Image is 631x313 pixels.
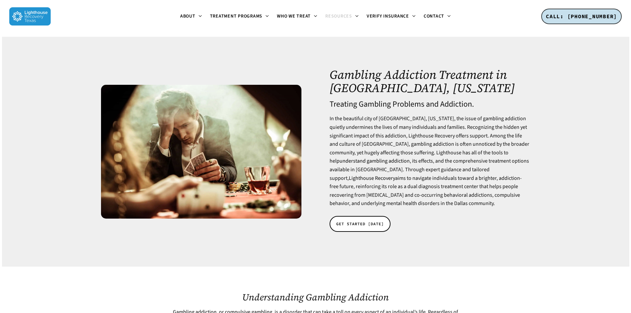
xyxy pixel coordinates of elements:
[321,14,363,19] a: Resources
[176,14,206,19] a: About
[330,100,530,109] h4: Treating Gambling Problems and Addiction.
[330,68,530,94] h1: Gambling Addiction Treatment in [GEOGRAPHIC_DATA], [US_STATE]
[541,9,622,25] a: CALL: [PHONE_NUMBER]
[336,221,384,227] span: GET STARTED [DATE]
[277,13,311,20] span: Who We Treat
[273,14,321,19] a: Who We Treat
[325,13,352,20] span: Resources
[210,13,263,20] span: Treatment Programs
[420,14,455,19] a: Contact
[367,13,409,20] span: Verify Insurance
[546,13,617,20] span: CALL: [PHONE_NUMBER]
[340,157,410,165] a: understand gambling addiction
[363,14,420,19] a: Verify Insurance
[330,157,529,207] span: , its effects, and the comprehensive treatment options available in [GEOGRAPHIC_DATA]. Through ex...
[9,7,51,26] img: Lighthouse Recovery Texas
[171,292,460,302] h2: Understanding Gambling Addiction
[101,85,301,219] img: Gambling Addiction Treatment
[330,115,529,165] span: In the beautiful city of [GEOGRAPHIC_DATA], [US_STATE], the issue of gambling addiction quietly u...
[180,13,195,20] span: About
[424,13,444,20] span: Contact
[206,14,273,19] a: Treatment Programs
[349,175,395,182] a: Lighthouse Recovery
[330,216,391,232] a: GET STARTED [DATE]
